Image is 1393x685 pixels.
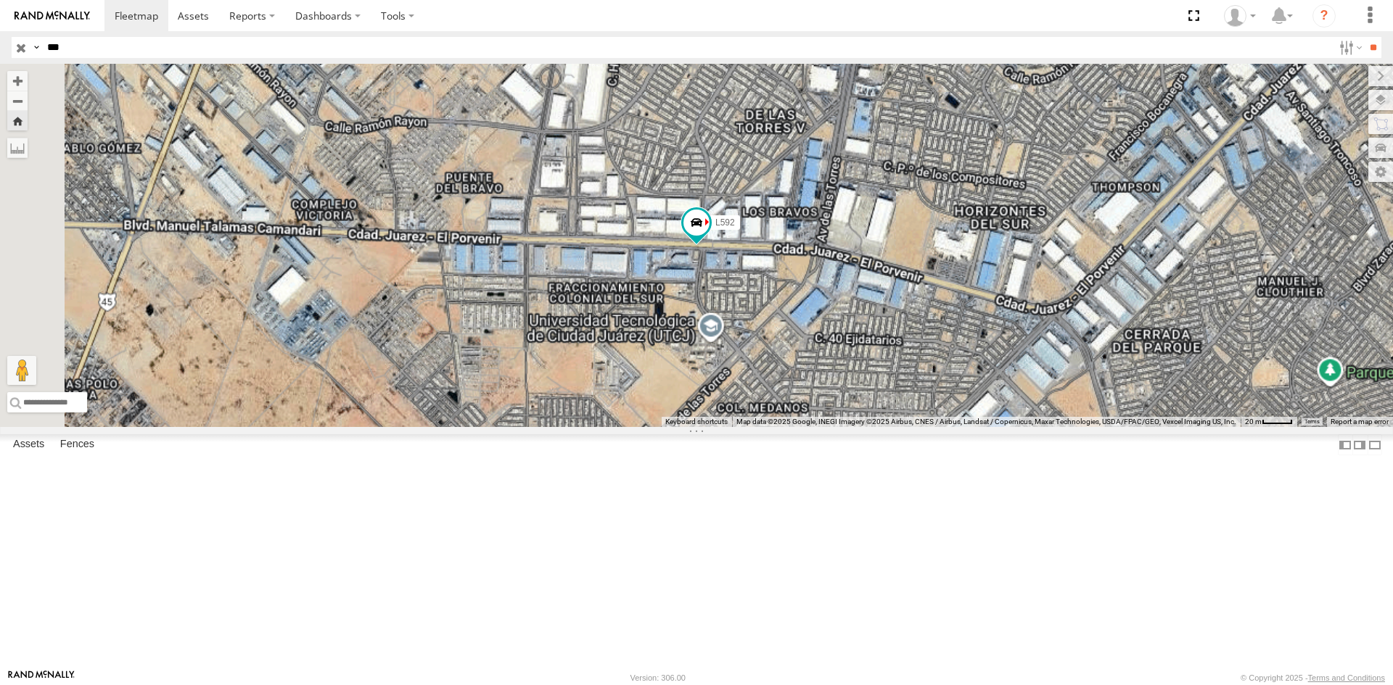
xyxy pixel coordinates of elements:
span: Map data ©2025 Google, INEGI Imagery ©2025 Airbus, CNES / Airbus, Landsat / Copernicus, Maxar Tec... [736,418,1236,425]
label: Assets [6,435,52,455]
span: L592 [715,217,735,228]
label: Dock Summary Table to the Right [1352,434,1367,455]
span: 20 m [1245,418,1262,425]
button: Map Scale: 20 m per 39 pixels [1241,417,1297,427]
label: Measure [7,138,28,158]
label: Hide Summary Table [1368,434,1382,455]
a: Terms (opens in new tab) [1304,419,1320,425]
div: Roberto Garcia [1219,5,1261,27]
div: Version: 306.00 [630,673,686,682]
button: Zoom out [7,91,28,111]
label: Dock Summary Table to the Left [1338,434,1352,455]
a: Terms and Conditions [1308,673,1385,682]
img: rand-logo.svg [15,11,90,21]
i: ? [1312,4,1336,28]
a: Report a map error [1331,418,1389,425]
label: Search Query [30,37,42,58]
button: Zoom in [7,71,28,91]
div: © Copyright 2025 - [1241,673,1385,682]
label: Map Settings [1368,162,1393,182]
button: Zoom Home [7,111,28,130]
label: Search Filter Options [1334,37,1365,58]
a: Visit our Website [8,671,75,685]
button: Drag Pegman onto the map to open Street View [7,356,36,385]
label: Fences [53,435,102,455]
button: Keyboard shortcuts [665,417,728,427]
